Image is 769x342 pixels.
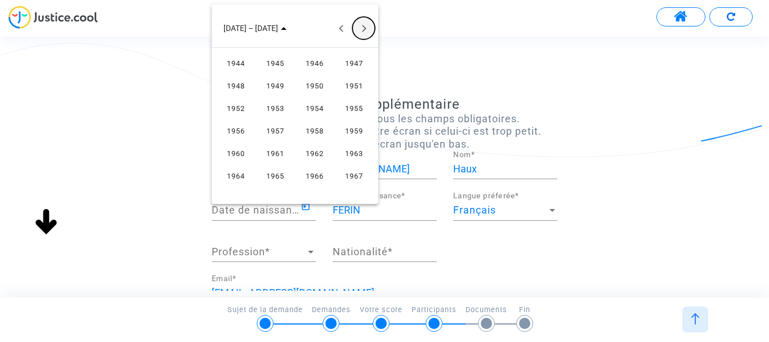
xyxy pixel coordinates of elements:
[295,97,334,119] td: 1954
[330,17,352,39] button: Previous 24 years
[216,142,256,165] td: 1960
[257,121,293,141] div: 1957
[216,52,256,74] td: 1944
[352,17,375,39] button: Next 24 years
[214,17,296,39] button: Choose date
[256,52,295,74] td: 1945
[257,53,293,73] div: 1945
[336,53,372,73] div: 1947
[216,97,256,119] td: 1952
[336,121,372,141] div: 1959
[336,166,372,186] div: 1967
[295,119,334,142] td: 1958
[295,74,334,97] td: 1950
[297,75,332,96] div: 1950
[257,98,293,118] div: 1953
[297,53,332,73] div: 1946
[295,165,334,187] td: 1966
[223,24,278,33] span: [DATE] – [DATE]
[218,75,253,96] div: 1948
[334,52,374,74] td: 1947
[334,97,374,119] td: 1955
[257,75,293,96] div: 1949
[218,143,253,163] div: 1960
[257,166,293,186] div: 1965
[256,165,295,187] td: 1965
[295,52,334,74] td: 1946
[297,166,332,186] div: 1966
[334,142,374,165] td: 1963
[297,143,332,163] div: 1962
[257,143,293,163] div: 1961
[218,98,253,118] div: 1952
[295,142,334,165] td: 1962
[336,143,372,163] div: 1963
[216,119,256,142] td: 1956
[256,119,295,142] td: 1957
[218,53,253,73] div: 1944
[256,142,295,165] td: 1961
[297,121,332,141] div: 1958
[216,165,256,187] td: 1964
[334,74,374,97] td: 1951
[297,98,332,118] div: 1954
[334,165,374,187] td: 1967
[216,74,256,97] td: 1948
[218,166,253,186] div: 1964
[256,97,295,119] td: 1953
[334,119,374,142] td: 1959
[256,74,295,97] td: 1949
[218,121,253,141] div: 1956
[336,98,372,118] div: 1955
[336,75,372,96] div: 1951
